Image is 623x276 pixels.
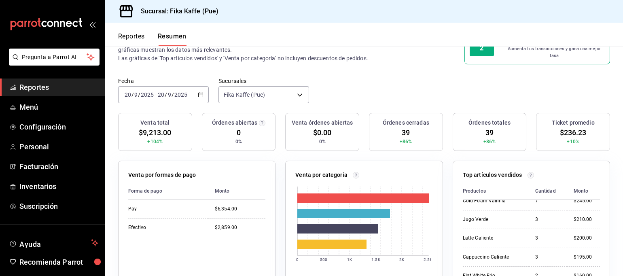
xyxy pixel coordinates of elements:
text: 1K [347,257,352,262]
text: 1.5K [372,257,381,262]
span: 0% [235,138,242,145]
button: Reportes [118,32,145,46]
div: Cold Foam Vainilla [463,197,522,204]
label: Fecha [118,78,209,84]
span: - [155,91,157,98]
span: $0.00 [313,127,332,138]
div: $195.00 [574,254,600,261]
div: $2,859.00 [215,224,265,231]
h3: Venta total [140,119,170,127]
label: Sucursales [218,78,309,84]
th: Productos [463,183,529,200]
span: +10% [567,138,579,145]
div: $210.00 [574,216,600,223]
p: El porcentaje se calcula comparando el período actual con el anterior, ej. semana actual vs. sema... [118,38,405,62]
input: -- [124,91,131,98]
input: -- [157,91,165,98]
span: $236.23 [560,127,587,138]
span: 39 [485,127,494,138]
div: $245.00 [574,197,600,204]
text: 0 [296,257,299,262]
div: 3 [535,235,561,242]
span: Suscripción [19,201,98,212]
span: +104% [147,138,163,145]
span: Fika Kaffe (Pue) [224,91,265,99]
h3: Ticket promedio [552,119,595,127]
input: ---- [140,91,154,98]
span: / [131,91,134,98]
div: navigation tabs [118,32,186,46]
p: Venta por formas de pago [128,171,196,179]
h3: Órdenes abiertas [212,119,257,127]
div: $200.00 [574,235,600,242]
text: 2.5K [424,257,433,262]
th: Cantidad [529,183,567,200]
input: -- [134,91,138,98]
p: Venta por categoría [295,171,348,179]
span: $9,213.00 [139,127,171,138]
button: open_drawer_menu [89,21,95,28]
span: Reportes [19,82,98,93]
button: Resumen [158,32,186,46]
span: 0% [319,138,326,145]
span: / [138,91,140,98]
span: +86% [400,138,412,145]
span: Ayuda [19,238,88,248]
th: Monto [208,183,265,200]
h3: Venta órdenes abiertas [292,119,353,127]
span: / [165,91,167,98]
span: 0 [237,127,241,138]
span: 39 [402,127,410,138]
span: Recomienda Parrot [19,257,98,268]
h3: Órdenes totales [468,119,511,127]
th: Forma de pago [128,183,208,200]
div: Latte Caliente [463,235,522,242]
a: Pregunta a Parrot AI [6,59,100,67]
div: $6,354.00 [215,206,265,212]
span: Facturación [19,161,98,172]
span: / [172,91,174,98]
span: Menú [19,102,98,113]
th: Monto [567,183,600,200]
span: Pregunta a Parrot AI [22,53,87,62]
span: Configuración [19,121,98,132]
button: Pregunta a Parrot AI [9,49,100,66]
span: Personal [19,141,98,152]
text: 2K [399,257,405,262]
p: Top artículos vendidos [463,171,522,179]
div: Efectivo [128,224,202,231]
span: +86% [483,138,496,145]
div: 3 [535,216,561,223]
h3: Órdenes cerradas [383,119,429,127]
div: Jugo Verde [463,216,522,223]
div: 3 [535,254,561,261]
span: Inventarios [19,181,98,192]
h3: Sucursal: Fika Kaffe (Pue) [134,6,218,16]
div: 7 [535,197,561,204]
div: Pay [128,206,202,212]
input: ---- [174,91,188,98]
div: Cappuccino Caliente [463,254,522,261]
text: 500 [320,257,327,262]
input: -- [167,91,172,98]
p: Aumenta tus transacciones y gana una mejor tasa [504,46,605,59]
